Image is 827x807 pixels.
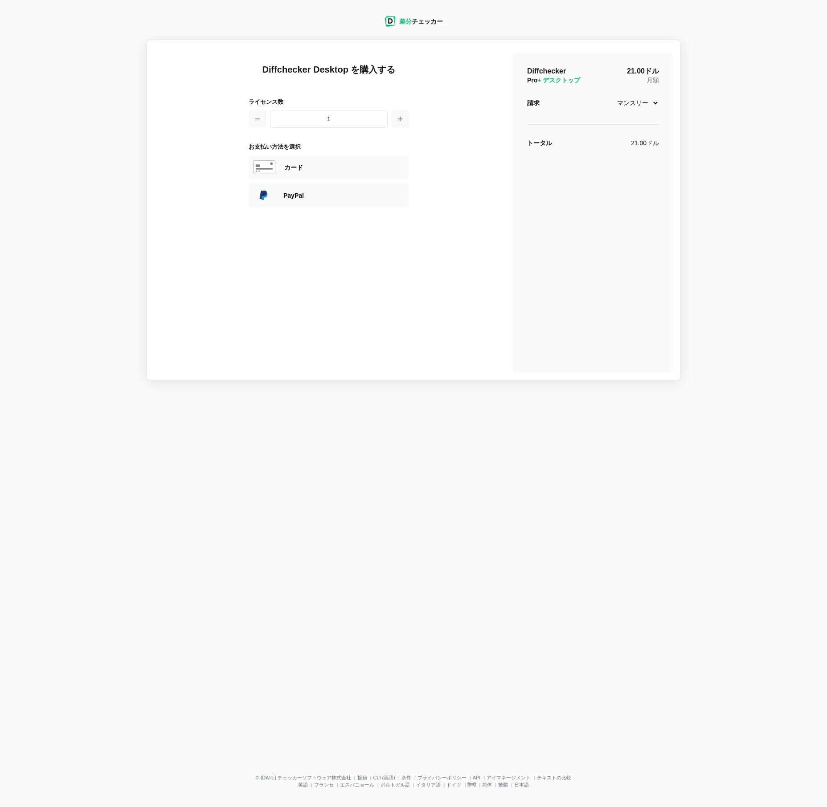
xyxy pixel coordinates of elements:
[298,782,308,787] a: 英語
[256,775,357,780] li: © [DATE] チェッカーソフトウェア株式会社
[373,775,395,780] a: CLI (英語)
[284,164,303,171] font: カード
[537,77,580,84] span: + デスクトップ
[284,163,405,172] div: カードでのお支払い
[401,775,411,780] a: 条件
[399,18,412,25] span: 差分
[381,782,410,787] a: ポルトガル語
[473,775,481,780] a: API
[527,67,566,75] span: Diffchecker
[340,782,374,787] a: エスパニョール
[385,16,396,27] img: ディフチェッカーのロゴ
[249,63,409,86] h1: Diffchecker Desktop を購入する
[446,782,461,787] a: ドイツ
[487,775,531,780] a: アイマネージメント
[467,782,476,787] a: हिन्दी
[647,77,659,84] font: 月額
[537,775,571,780] a: テキストの比較
[283,191,405,200] div: PayPalでの支払い
[482,782,492,787] a: 简体
[249,155,409,179] div: カードでのお支払い
[514,782,529,787] a: 日本語
[270,110,388,128] input: 1
[416,782,441,787] a: イタリア語
[249,183,409,208] div: PayPalでの支払い
[498,782,508,787] a: 繁體
[418,775,467,780] a: プライバシーポリシー
[249,142,409,151] h2: お支払い方法を選択
[631,139,659,147] div: 21.00ドル
[527,139,552,147] strong: トータル
[283,192,304,199] font: PayPal
[527,77,580,84] span: Pro
[249,97,409,106] h2: ライセンス数
[385,21,443,28] a: ディフチェッカーのロゴ差分チェッカー
[314,782,334,787] a: フランセ
[627,68,659,75] font: 21.00ドル
[527,98,540,107] div: 請求
[357,775,367,780] a: 接触
[399,17,443,26] div: チェッカー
